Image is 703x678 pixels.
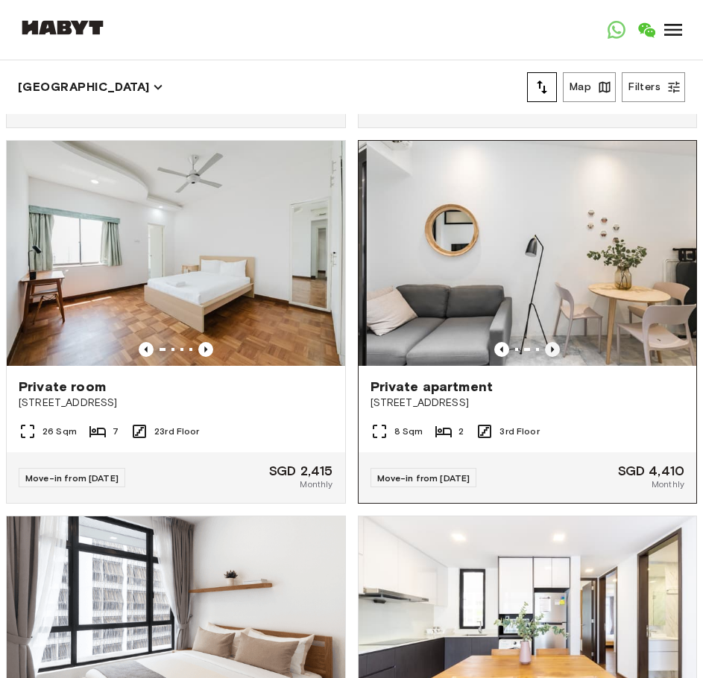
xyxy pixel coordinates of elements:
span: 8 Sqm [394,425,423,438]
span: 23rd Floor [154,425,200,438]
span: [STREET_ADDRESS] [19,396,333,411]
img: Habyt [18,20,107,35]
span: Move-in from [DATE] [377,472,470,484]
span: Monthly [300,478,332,491]
span: Monthly [652,478,684,491]
button: tune [527,72,557,102]
span: 26 Sqm [42,425,77,438]
span: Private room [19,378,106,396]
span: [STREET_ADDRESS] [371,396,685,411]
span: Move-in from [DATE] [25,472,119,484]
span: 3rd Floor [499,425,539,438]
button: [GEOGRAPHIC_DATA] [18,77,163,98]
a: Marketing picture of unit SG-01-059-002-01Marketing picture of unit SG-01-059-002-01Previous imag... [358,140,698,504]
img: Marketing picture of unit SG-01-108-001-002 [7,141,345,366]
span: 2 [458,425,464,438]
button: Previous image [139,342,154,357]
span: Private apartment [371,378,494,396]
span: 7 [113,425,119,438]
span: SGD 4,410 [618,464,684,478]
button: Map [563,72,616,102]
button: Filters [622,72,685,102]
button: Previous image [198,342,213,357]
button: Previous image [494,342,509,357]
span: SGD 2,415 [269,464,332,478]
button: Previous image [545,342,560,357]
a: Marketing picture of unit SG-01-108-001-002Previous imagePrevious imagePrivate room[STREET_ADDRES... [6,140,346,504]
